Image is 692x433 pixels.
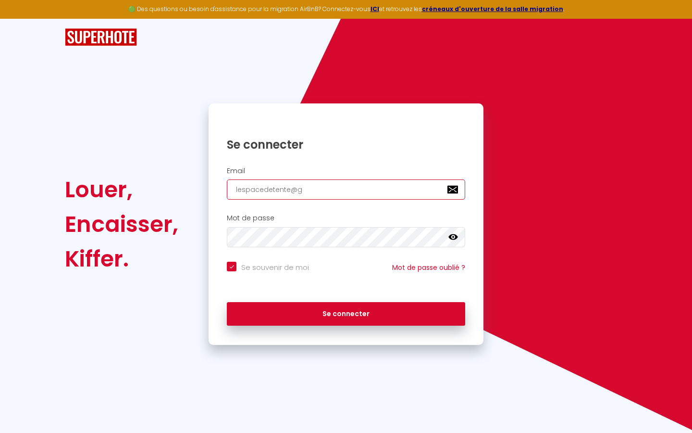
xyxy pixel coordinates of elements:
[422,5,563,13] a: créneaux d'ouverture de la salle migration
[65,242,178,276] div: Kiffer.
[65,28,137,46] img: SuperHote logo
[227,302,465,326] button: Se connecter
[65,172,178,207] div: Louer,
[227,179,465,200] input: Ton Email
[392,263,465,272] a: Mot de passe oublié ?
[8,4,37,33] button: Ouvrir le widget de chat LiveChat
[227,137,465,152] h1: Se connecter
[227,167,465,175] h2: Email
[227,214,465,222] h2: Mot de passe
[371,5,379,13] a: ICI
[65,207,178,242] div: Encaisser,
